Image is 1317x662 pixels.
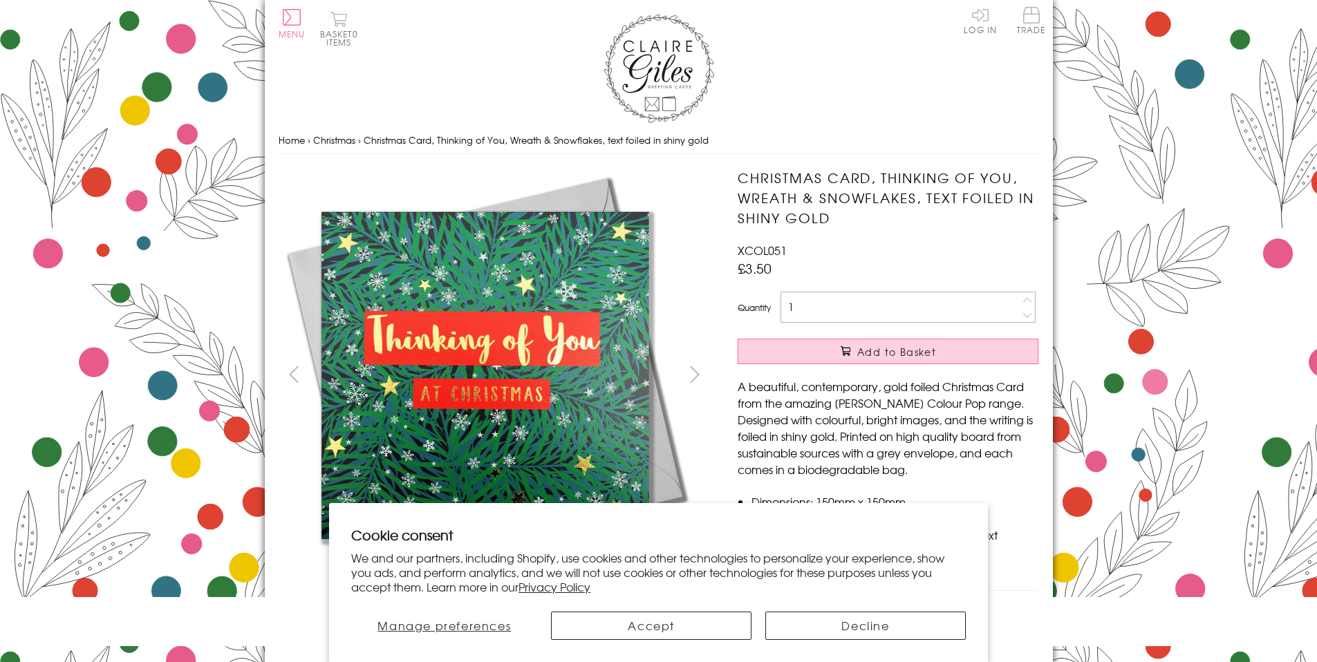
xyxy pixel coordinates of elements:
[351,612,537,640] button: Manage preferences
[738,168,1038,227] h1: Christmas Card, Thinking of You, Wreath & Snowflakes, text foiled in shiny gold
[351,551,966,594] p: We and our partners, including Shopify, use cookies and other technologies to personalize your ex...
[1017,7,1046,37] a: Trade
[279,359,310,390] button: prev
[358,133,361,146] span: ›
[857,345,936,359] span: Add to Basket
[279,126,1039,155] nav: breadcrumbs
[751,493,1038,510] li: Dimensions: 150mm x 150mm
[964,7,997,34] a: Log In
[679,359,710,390] button: next
[308,133,310,146] span: ›
[278,168,693,583] img: Christmas Card, Thinking of You, Wreath & Snowflakes, text foiled in shiny gold
[738,242,787,258] span: XCOL051
[313,133,355,146] a: Christmas
[364,133,709,146] span: Christmas Card, Thinking of You, Wreath & Snowflakes, text foiled in shiny gold
[351,525,966,545] h2: Cookie consent
[738,301,771,314] label: Quantity
[377,617,511,634] span: Manage preferences
[279,133,305,146] a: Home
[738,339,1038,364] button: Add to Basket
[326,28,358,48] span: 0 items
[738,258,772,278] span: £3.50
[320,11,358,46] button: Basket0 items
[1017,7,1046,34] span: Trade
[279,28,306,40] span: Menu
[551,612,751,640] button: Accept
[279,9,306,38] button: Menu
[519,578,590,595] a: Privacy Policy
[738,378,1038,477] p: A beautiful, contemporary, gold foiled Christmas Card from the amazing [PERSON_NAME] Colour Pop r...
[604,14,714,123] img: Claire Giles Greetings Cards
[765,612,966,640] button: Decline
[710,168,1125,583] img: Christmas Card, Thinking of You, Wreath & Snowflakes, text foiled in shiny gold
